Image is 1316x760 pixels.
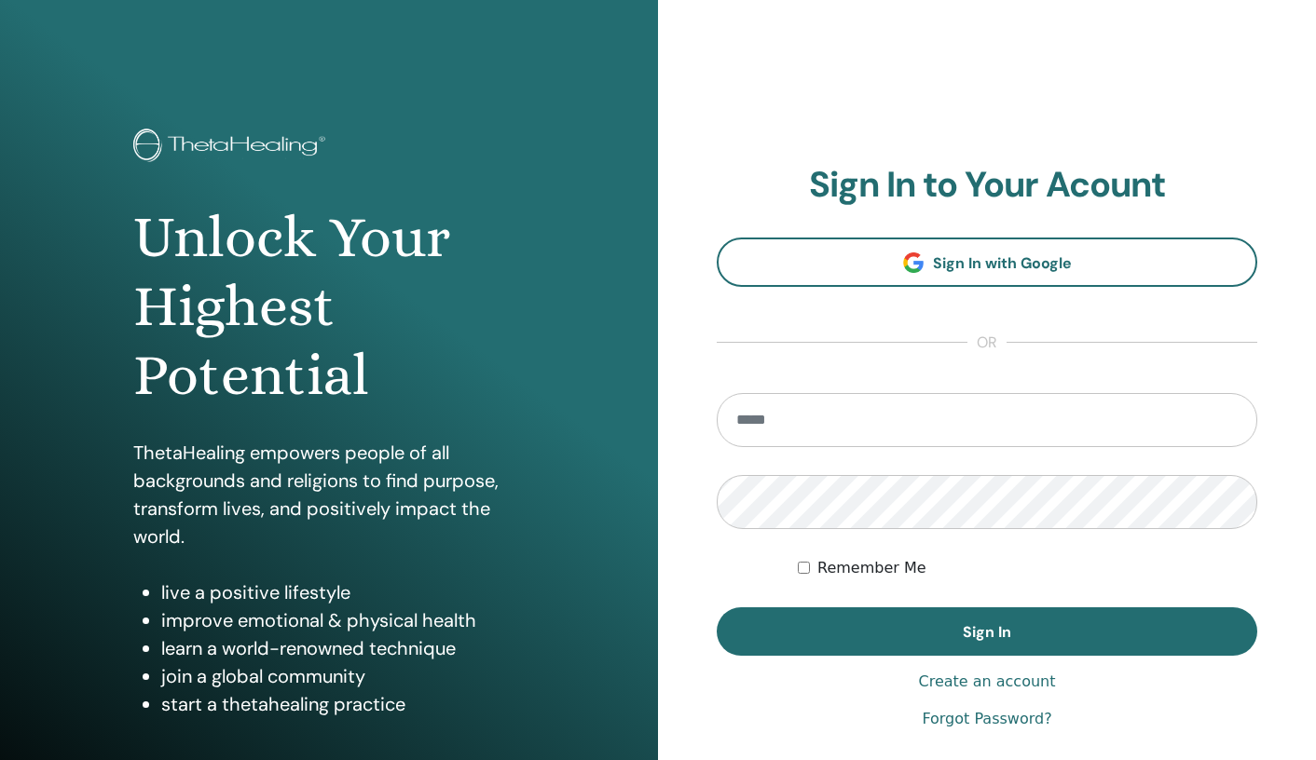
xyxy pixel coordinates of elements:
span: Sign In [963,622,1011,642]
h1: Unlock Your Highest Potential [133,203,526,411]
button: Sign In [717,607,1257,656]
li: join a global community [161,662,526,690]
div: Keep me authenticated indefinitely or until I manually logout [798,557,1257,579]
li: learn a world-renowned technique [161,634,526,662]
li: improve emotional & physical health [161,606,526,634]
a: Create an account [918,671,1055,693]
a: Sign In with Google [717,237,1257,287]
span: Sign In with Google [933,253,1072,273]
p: ThetaHealing empowers people of all backgrounds and religions to find purpose, transform lives, a... [133,439,526,550]
li: live a positive lifestyle [161,578,526,606]
a: Forgot Password? [922,708,1051,730]
li: start a thetahealing practice [161,690,526,718]
h2: Sign In to Your Acount [717,164,1257,207]
span: or [967,332,1007,354]
label: Remember Me [817,557,926,579]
